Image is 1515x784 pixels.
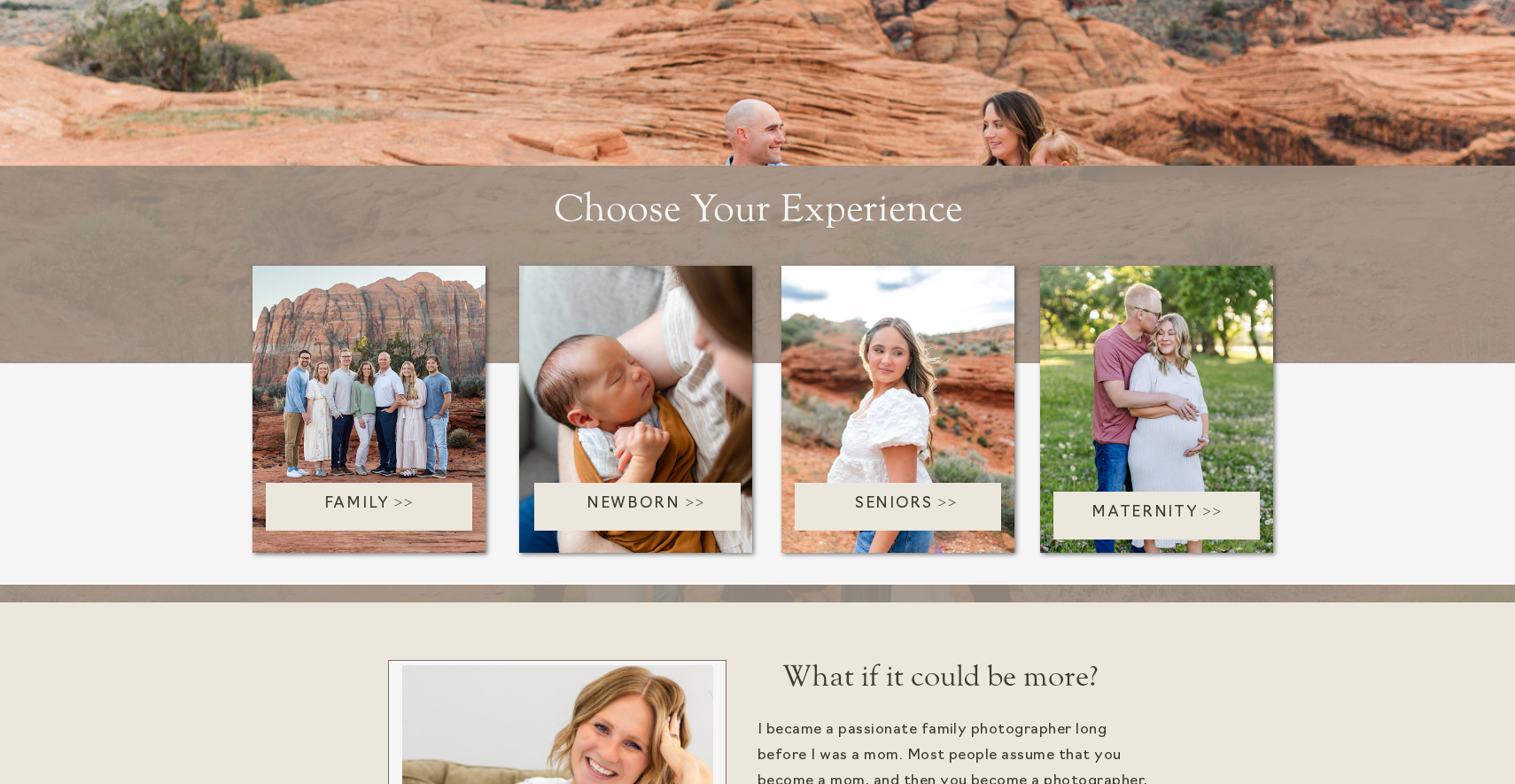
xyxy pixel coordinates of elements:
[765,660,1116,707] h2: What if it could be more?
[243,493,495,521] a: Family >>
[456,188,1060,245] h2: Choose Your Experience
[534,493,757,521] a: Newborn >>
[795,493,1018,521] a: Seniors >>
[1045,501,1269,530] a: Maternity >>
